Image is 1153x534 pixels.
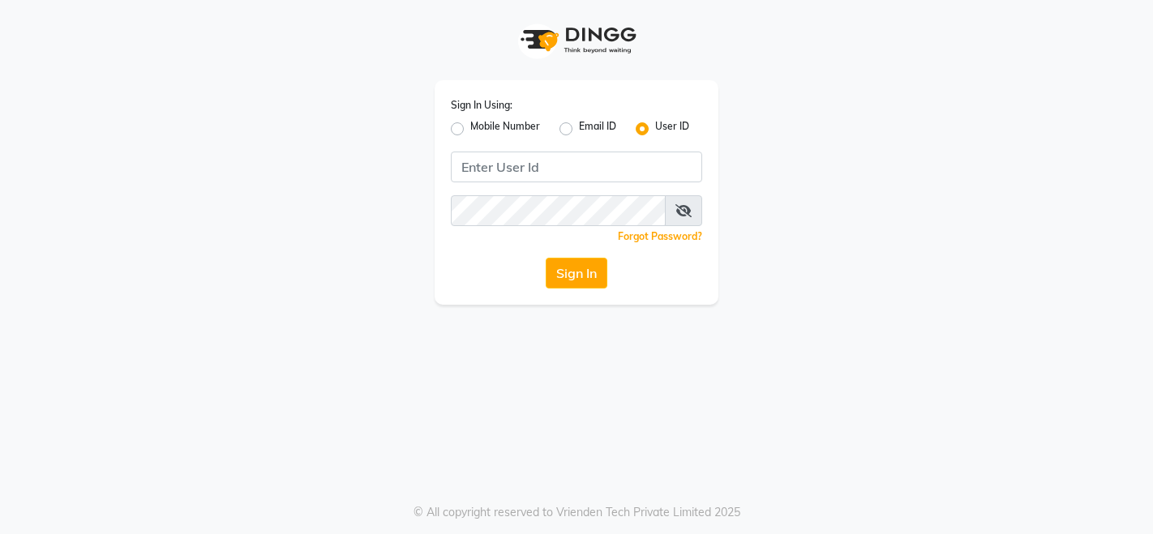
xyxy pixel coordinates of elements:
[618,230,702,242] a: Forgot Password?
[579,119,616,139] label: Email ID
[451,152,702,182] input: Username
[655,119,689,139] label: User ID
[470,119,540,139] label: Mobile Number
[451,195,666,226] input: Username
[451,98,512,113] label: Sign In Using:
[546,258,607,288] button: Sign In
[512,16,641,64] img: logo1.svg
